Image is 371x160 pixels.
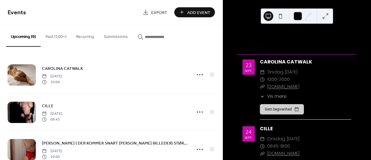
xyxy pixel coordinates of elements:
a: CAROLINA CATWALK [260,58,312,65]
span: Vis mere [267,93,287,100]
a: Export [138,7,172,17]
span: - [278,143,280,150]
span: Add Event [187,9,210,16]
span: - [277,76,279,83]
a: CILLE [42,102,53,109]
span: CILLE [42,103,53,109]
span: tirsdag, [DATE] [267,69,298,76]
button: ​Vis mere [260,93,287,100]
button: Past (100+) [41,25,71,46]
button: Add Event [174,7,215,17]
span: 10:00 [267,76,277,83]
span: CAROLINA CATWALK [42,66,83,72]
div: sept. [245,69,253,72]
a: [PERSON_NAME] ( DER KOMMER SNART [PERSON_NAME] BILLEDER) STØRRE BRYSTER :) [42,140,188,147]
div: VAGTPLAN [238,32,356,40]
div: sept. [245,136,253,139]
a: [DOMAIN_NAME] [267,150,299,156]
div: ​ [260,150,265,157]
span: [DATE] [42,148,62,154]
button: Submissions [99,25,133,46]
button: Upcoming (9) [6,25,41,47]
div: ​ [260,93,265,100]
div: 23 [246,62,252,68]
div: 24 [246,129,252,135]
span: onsdag, [DATE] [267,135,299,143]
div: ​ [260,135,265,143]
span: Events [8,7,26,19]
span: [DATE] [42,74,62,79]
button: Gem begivenhed [260,104,304,114]
span: [DATE] [42,111,62,117]
a: CAROLINA CATWALK [42,65,83,72]
div: ​ [260,143,265,150]
span: 10:00 [42,154,62,159]
span: 20:00 [279,76,290,83]
div: ​ [260,76,265,83]
button: Recurring [71,25,99,46]
span: 08:45 [42,117,62,122]
a: [DOMAIN_NAME] [267,83,299,90]
div: ​ [260,83,265,90]
div: ​ [260,69,265,76]
span: 08:45 [267,143,278,150]
span: 18:00 [280,143,290,150]
span: Export [151,9,167,16]
span: [PERSON_NAME] ( DER KOMMER SNART [PERSON_NAME] BILLEDER) STØRRE BRYSTER :) [42,140,188,147]
a: CILLE [260,125,273,132]
span: 10:00 [42,79,62,85]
